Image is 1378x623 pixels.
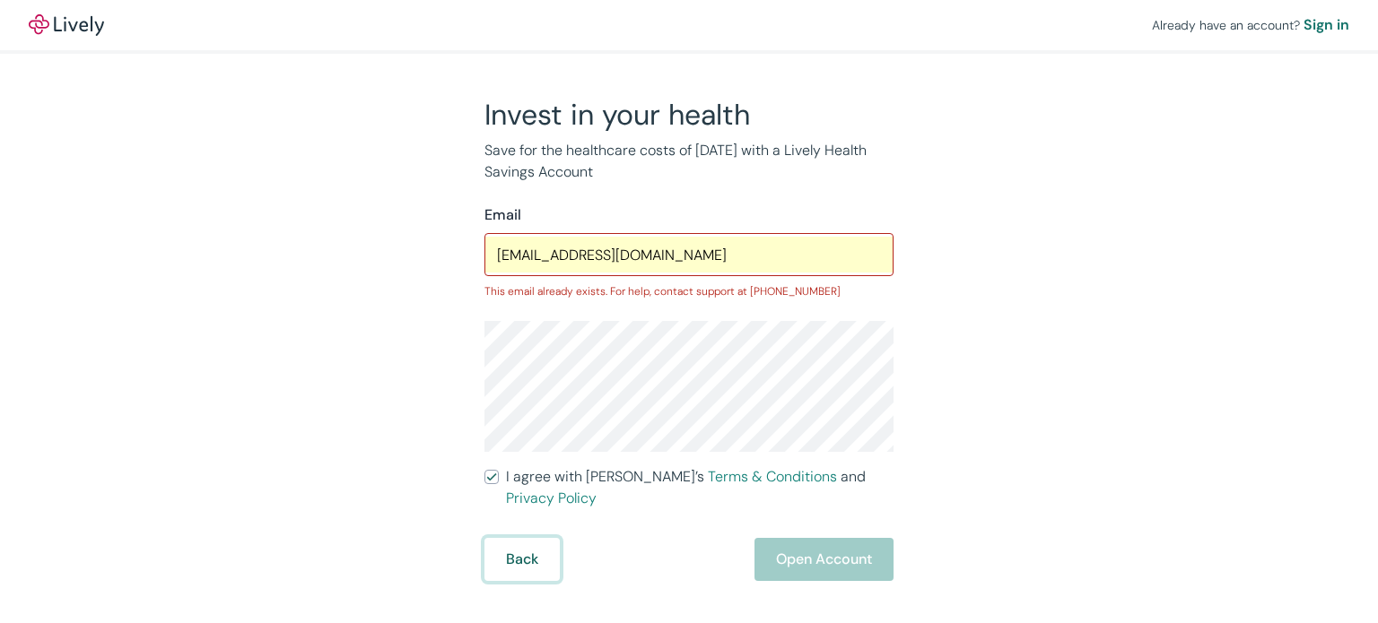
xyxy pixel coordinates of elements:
div: Already have an account? [1152,14,1349,36]
button: Back [484,538,560,581]
a: Privacy Policy [506,489,597,507]
p: This email already exists. For help, contact support at [PHONE_NUMBER] [484,283,894,299]
p: Save for the healthcare costs of [DATE] with a Lively Health Savings Account [484,140,894,183]
img: Lively [29,14,104,36]
h2: Invest in your health [484,97,894,133]
span: I agree with [PERSON_NAME]’s and [506,466,894,509]
a: Sign in [1304,14,1349,36]
a: LivelyLively [29,14,104,36]
label: Email [484,204,521,226]
a: Terms & Conditions [708,467,837,486]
